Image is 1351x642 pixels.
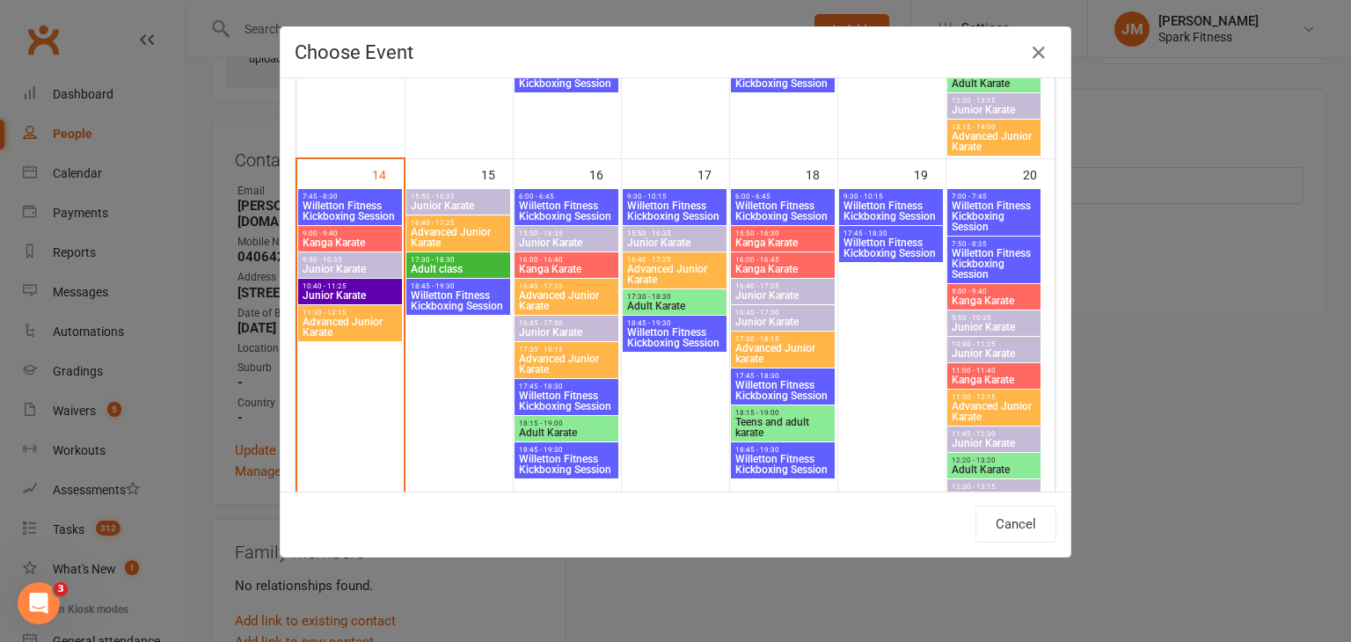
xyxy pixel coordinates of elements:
span: 9:50 - 10:35 [302,256,398,264]
span: 17:30 - 18:30 [410,256,507,264]
span: Willetton Fitness Kickboxing Session [302,201,398,222]
span: 10:40 - 11:25 [302,282,398,290]
span: 7:00 - 7:45 [951,193,1037,201]
span: Junior Karate [951,491,1037,501]
div: 20 [1023,159,1055,188]
span: Junior Karate [518,237,615,248]
span: 13:15 - 14:00 [951,123,1037,131]
span: 11:00 - 11:40 [951,367,1037,375]
span: 3 [54,582,68,596]
span: 9:30 - 10:15 [626,193,723,201]
span: 12:20 - 13:20 [951,456,1037,464]
span: 6:00 - 6:45 [518,193,615,201]
span: Adult Karate [626,301,723,311]
div: 18 [806,159,837,188]
span: Junior Karate [302,264,398,274]
span: Willetton Fitness Kickboxing Session [518,68,615,89]
span: Junior Karate [518,327,615,338]
span: 12:30 - 13:15 [951,483,1037,491]
span: 9:50 - 10:35 [951,314,1037,322]
span: 18:45 - 19:30 [410,282,507,290]
span: Adult Karate [951,78,1037,89]
span: 16:40 - 17:25 [734,282,831,290]
span: Advanced Junior Karate [518,290,615,311]
span: 16:45 - 17:30 [518,319,615,327]
span: 15:50 - 16:35 [410,193,507,201]
div: 14 [372,159,404,188]
span: Junior Karate [302,290,398,301]
span: 17:30 - 18:30 [626,293,723,301]
span: Willetton Fitness Kickboxing Session [734,201,831,222]
span: Junior Karate [951,348,1037,359]
span: Adult Karate [518,427,615,438]
span: Advanced Junior karate [734,343,831,364]
span: Willetton Fitness Kickboxing Session [951,201,1037,232]
span: 17:45 - 18:30 [734,372,831,380]
span: 9:00 - 9:40 [951,288,1037,295]
span: Kanga Karate [734,237,831,248]
span: 16:40 - 17:25 [626,256,723,264]
span: 16:00 - 16:40 [518,256,615,264]
span: 18:15 - 19:00 [518,419,615,427]
span: 11:30 - 12:15 [951,393,1037,401]
span: Junior Karate [410,201,507,211]
span: Willetton Fitness Kickboxing Session [518,390,615,412]
span: Willetton Fitness Kickboxing Session [843,201,939,222]
span: 15:50 - 16:35 [518,230,615,237]
span: Willetton Fitness Kickboxing Session [626,201,723,222]
span: 18:45 - 19:30 [626,319,723,327]
span: Advanced Junior Karate [626,264,723,285]
span: 6:00 - 6:45 [734,193,831,201]
span: 12:30 - 13:15 [951,97,1037,105]
span: Advanced Junior Karate [302,317,398,338]
span: Willetton Fitness Kickboxing Session [734,454,831,475]
span: 16:40 - 17:25 [410,219,507,227]
span: 7:50 - 8:35 [951,240,1037,248]
span: 9:00 - 9:40 [302,230,398,237]
span: Willetton Fitness Kickboxing Session [734,68,831,89]
span: 17:45 - 18:30 [843,230,939,237]
span: Willetton Fitness Kickboxing Session [410,290,507,311]
h4: Choose Event [295,41,1056,63]
span: 16:00 - 16:45 [734,256,831,264]
span: Kanga Karate [302,237,398,248]
span: 18:15 - 19:00 [734,409,831,417]
button: Cancel [975,506,1056,543]
span: Junior Karate [626,237,723,248]
span: Willetton Fitness Kickboxing Session [626,327,723,348]
span: 18:45 - 19:30 [518,446,615,454]
span: Willetton Fitness Kickboxing Session [843,237,939,259]
span: Kanga Karate [734,264,831,274]
span: 17:30 - 18:15 [518,346,615,354]
span: Advanced Junior Karate [951,401,1037,422]
span: Kanga Karate [951,375,1037,385]
span: Adult class [410,264,507,274]
span: Adult Karate [951,464,1037,475]
iframe: Intercom live chat [18,582,60,624]
div: 19 [914,159,946,188]
span: Willetton Fitness Kickboxing Session [951,248,1037,280]
span: 11:45 - 12:30 [951,430,1037,438]
button: Close [1025,39,1053,67]
span: Junior Karate [951,322,1037,332]
span: 15:50 - 16:30 [734,230,831,237]
span: 16:40 - 17:25 [518,282,615,290]
span: Advanced Junior Karate [951,131,1037,152]
div: 17 [697,159,729,188]
span: Junior Karate [734,290,831,301]
span: Junior Karate [951,438,1037,449]
span: Teens and adult karate [734,417,831,438]
span: Junior Karate [734,317,831,327]
span: 9:30 - 10:15 [843,193,939,201]
span: 16:45 - 17:30 [734,309,831,317]
div: 16 [589,159,621,188]
span: Willetton Fitness Kickboxing Session [518,454,615,475]
span: 17:45 - 18:30 [518,383,615,390]
span: 18:45 - 19:30 [734,446,831,454]
span: 15:50 - 16:35 [626,230,723,237]
span: 17:30 - 18:15 [734,335,831,343]
span: 7:45 - 8:30 [302,193,398,201]
span: Willetton Fitness Kickboxing Session [518,201,615,222]
span: 10:40 - 11:25 [951,340,1037,348]
span: Junior Karate [951,105,1037,115]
